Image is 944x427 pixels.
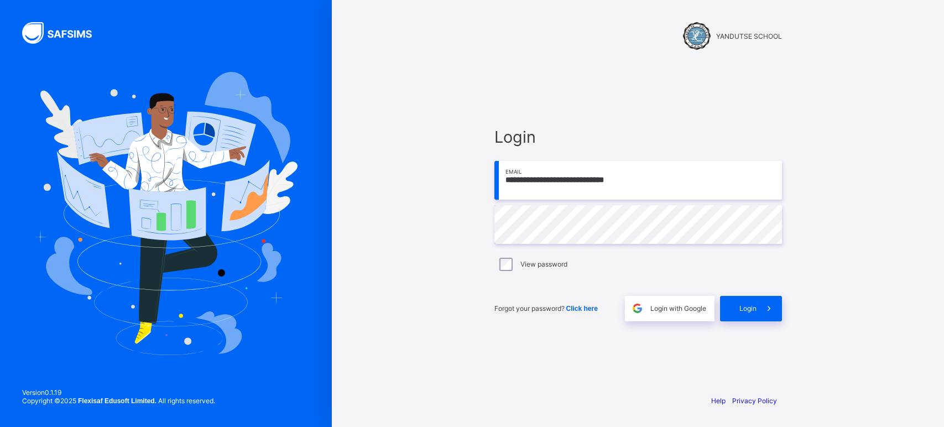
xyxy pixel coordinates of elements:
a: Help [711,397,726,405]
img: google.396cfc9801f0270233282035f929180a.svg [631,302,644,315]
span: YANDUTSE SCHOOL [716,32,782,40]
a: Privacy Policy [732,397,777,405]
label: View password [520,260,567,268]
span: Forgot your password? [494,304,598,313]
span: Click here [566,305,598,313]
img: SAFSIMS Logo [22,22,105,44]
span: Version 0.1.19 [22,388,215,397]
span: Copyright © 2025 All rights reserved. [22,397,215,405]
span: Login [739,304,757,313]
strong: Flexisaf Edusoft Limited. [78,397,157,405]
span: Login with Google [650,304,706,313]
img: Hero Image [34,72,298,355]
a: Click here [566,304,598,313]
span: Login [494,127,782,147]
